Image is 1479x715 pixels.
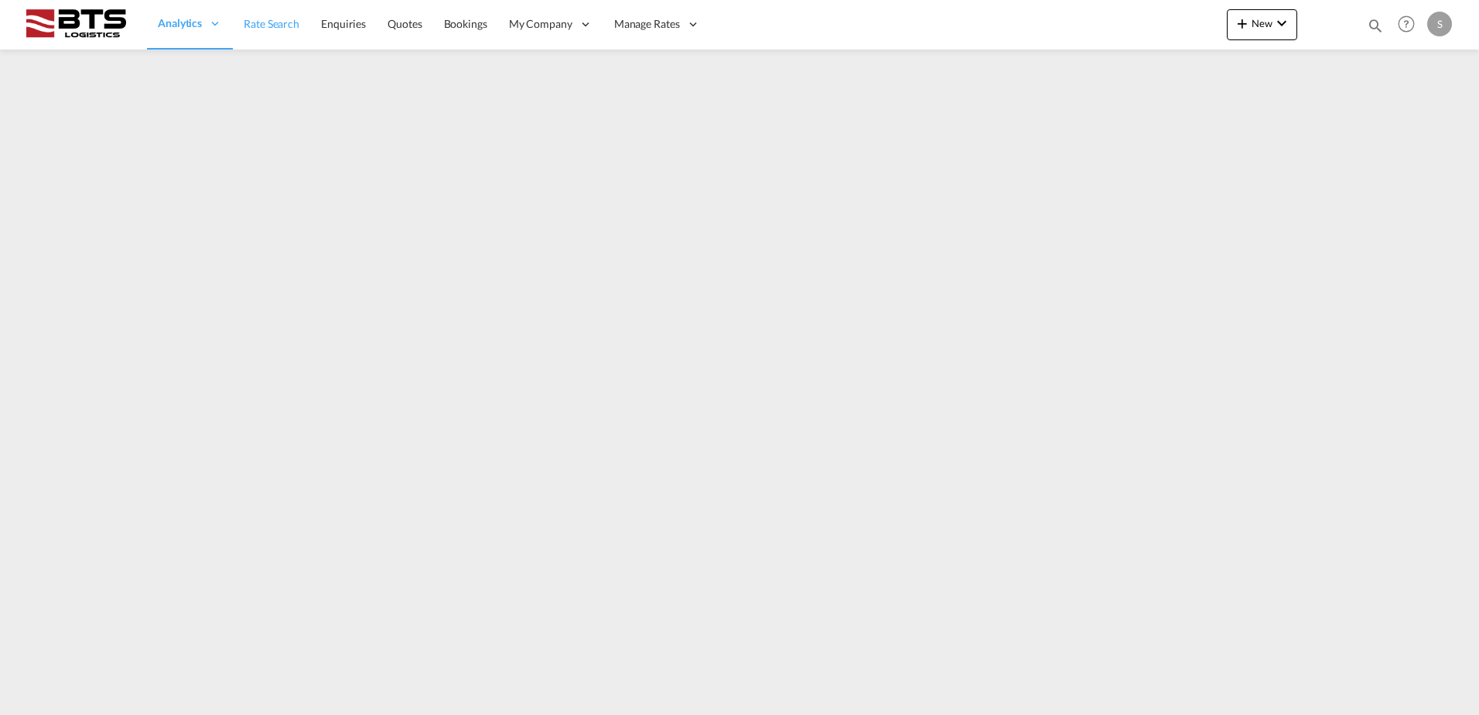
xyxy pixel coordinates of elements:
[1393,11,1427,39] div: Help
[23,7,128,42] img: cdcc71d0be7811ed9adfbf939d2aa0e8.png
[1367,17,1384,40] div: icon-magnify
[1227,9,1297,40] button: icon-plus 400-fgNewicon-chevron-down
[321,17,366,30] span: Enquiries
[1367,17,1384,34] md-icon: icon-magnify
[1427,12,1452,36] div: S
[1393,11,1419,37] span: Help
[444,17,487,30] span: Bookings
[244,17,299,30] span: Rate Search
[1272,14,1291,32] md-icon: icon-chevron-down
[614,16,680,32] span: Manage Rates
[509,16,572,32] span: My Company
[1233,17,1291,29] span: New
[158,15,202,31] span: Analytics
[1233,14,1252,32] md-icon: icon-plus 400-fg
[388,17,422,30] span: Quotes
